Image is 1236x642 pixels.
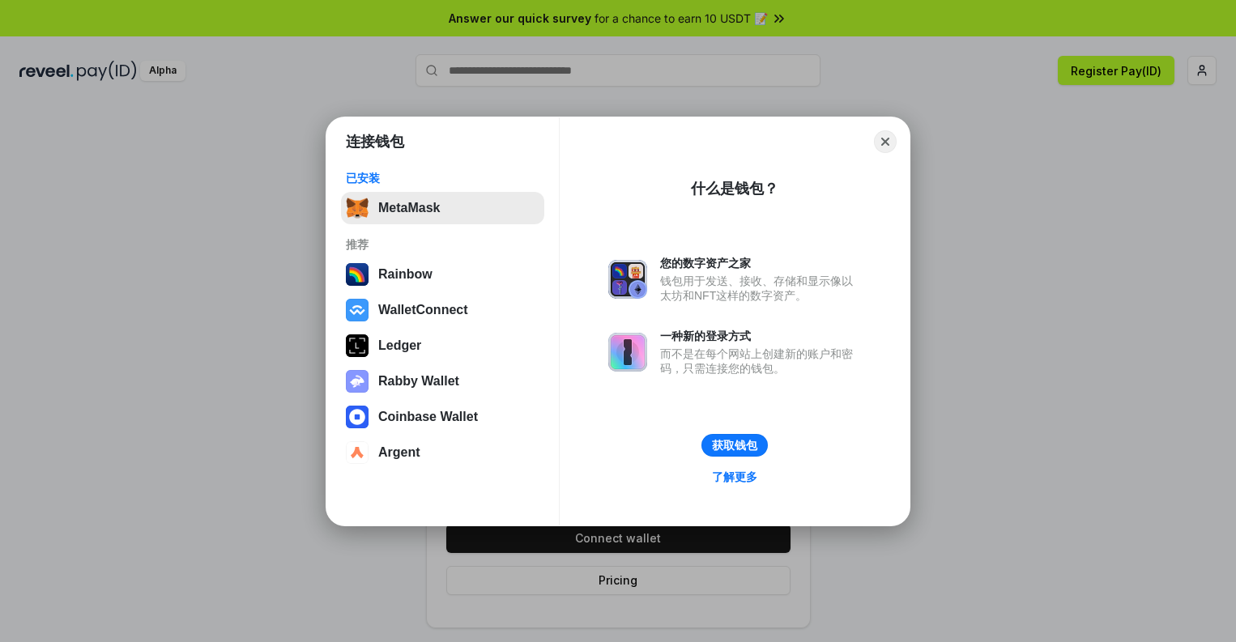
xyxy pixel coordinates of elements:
button: Rainbow [341,258,544,291]
button: Ledger [341,330,544,362]
div: 获取钱包 [712,438,757,453]
img: svg+xml,%3Csvg%20xmlns%3D%22http%3A%2F%2Fwww.w3.org%2F2000%2Fsvg%22%20fill%3D%22none%22%20viewBox... [608,333,647,372]
img: svg+xml,%3Csvg%20width%3D%22120%22%20height%3D%22120%22%20viewBox%3D%220%200%20120%20120%22%20fil... [346,263,369,286]
div: MetaMask [378,201,440,215]
img: svg+xml,%3Csvg%20xmlns%3D%22http%3A%2F%2Fwww.w3.org%2F2000%2Fsvg%22%20fill%3D%22none%22%20viewBox... [346,370,369,393]
a: 了解更多 [702,466,767,487]
h1: 连接钱包 [346,132,404,151]
button: WalletConnect [341,294,544,326]
div: 什么是钱包？ [691,179,778,198]
div: Ledger [378,338,421,353]
img: svg+xml,%3Csvg%20width%3D%2228%22%20height%3D%2228%22%20viewBox%3D%220%200%2028%2028%22%20fill%3D... [346,406,369,428]
img: svg+xml,%3Csvg%20xmlns%3D%22http%3A%2F%2Fwww.w3.org%2F2000%2Fsvg%22%20fill%3D%22none%22%20viewBox... [608,260,647,299]
div: 已安装 [346,171,539,185]
div: 而不是在每个网站上创建新的账户和密码，只需连接您的钱包。 [660,347,861,376]
div: Rabby Wallet [378,374,459,389]
div: Argent [378,445,420,460]
div: 推荐 [346,237,539,252]
div: 一种新的登录方式 [660,329,861,343]
button: 获取钱包 [701,434,768,457]
div: Coinbase Wallet [378,410,478,424]
img: svg+xml,%3Csvg%20width%3D%2228%22%20height%3D%2228%22%20viewBox%3D%220%200%2028%2028%22%20fill%3D... [346,441,369,464]
div: 您的数字资产之家 [660,256,861,270]
div: Rainbow [378,267,433,282]
div: WalletConnect [378,303,468,317]
button: Coinbase Wallet [341,401,544,433]
div: 了解更多 [712,470,757,484]
div: 钱包用于发送、接收、存储和显示像以太坊和NFT这样的数字资产。 [660,274,861,303]
img: svg+xml,%3Csvg%20xmlns%3D%22http%3A%2F%2Fwww.w3.org%2F2000%2Fsvg%22%20width%3D%2228%22%20height%3... [346,334,369,357]
img: svg+xml,%3Csvg%20width%3D%2228%22%20height%3D%2228%22%20viewBox%3D%220%200%2028%2028%22%20fill%3D... [346,299,369,321]
button: Close [874,130,897,153]
button: Rabby Wallet [341,365,544,398]
button: MetaMask [341,192,544,224]
button: Argent [341,436,544,469]
img: svg+xml,%3Csvg%20fill%3D%22none%22%20height%3D%2233%22%20viewBox%3D%220%200%2035%2033%22%20width%... [346,197,369,219]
